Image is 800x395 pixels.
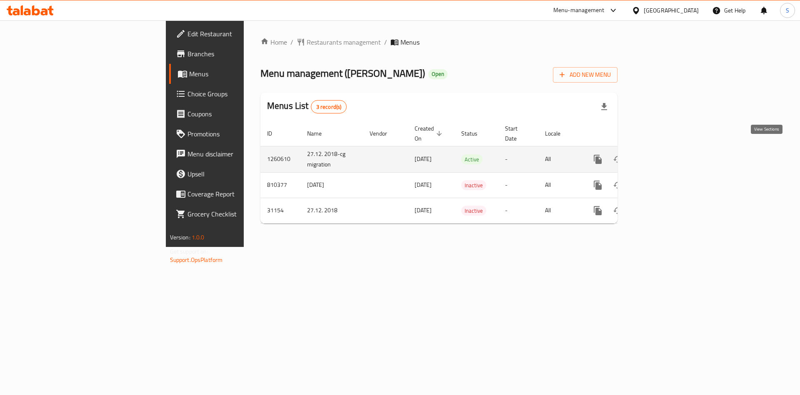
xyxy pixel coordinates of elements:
td: [DATE] [300,172,363,198]
a: Grocery Checklist [169,204,300,224]
span: Menu management ( [PERSON_NAME] ) [260,64,425,83]
a: Branches [169,44,300,64]
span: Version: [170,232,190,243]
button: more [588,149,608,169]
span: 1.0.0 [192,232,205,243]
div: Inactive [461,206,486,216]
td: - [498,172,538,198]
button: Change Status [608,201,628,221]
span: Add New Menu [560,70,611,80]
span: [DATE] [415,179,432,190]
a: Restaurants management [297,37,381,47]
span: Created On [415,123,445,143]
span: Grocery Checklist [187,209,293,219]
a: Coverage Report [169,184,300,204]
span: Menus [189,69,293,79]
div: Active [461,154,482,164]
span: S [786,6,789,15]
nav: breadcrumb [260,37,617,47]
span: Vendor [370,128,398,138]
span: Status [461,128,488,138]
th: Actions [581,121,675,146]
span: Get support on: [170,246,208,257]
span: Open [428,70,447,78]
div: Open [428,69,447,79]
td: All [538,146,581,172]
li: / [384,37,387,47]
span: Coverage Report [187,189,293,199]
span: Branches [187,49,293,59]
span: Edit Restaurant [187,29,293,39]
span: Choice Groups [187,89,293,99]
span: Restaurants management [307,37,381,47]
span: Upsell [187,169,293,179]
span: Locale [545,128,571,138]
button: more [588,201,608,221]
span: Name [307,128,332,138]
table: enhanced table [260,121,675,224]
span: ID [267,128,283,138]
button: Add New Menu [553,67,617,83]
button: more [588,175,608,195]
span: Menu disclaimer [187,149,293,159]
span: Start Date [505,123,528,143]
div: [GEOGRAPHIC_DATA] [644,6,699,15]
div: Total records count [311,100,347,113]
a: Promotions [169,124,300,144]
span: 3 record(s) [311,103,347,111]
td: 27.12. 2018-cg migration [300,146,363,172]
a: Support.OpsPlatform [170,254,223,265]
a: Menus [169,64,300,84]
td: All [538,172,581,198]
a: Upsell [169,164,300,184]
td: - [498,198,538,223]
a: Coupons [169,104,300,124]
td: 27.12. 2018 [300,198,363,223]
a: Edit Restaurant [169,24,300,44]
td: - [498,146,538,172]
a: Choice Groups [169,84,300,104]
h2: Menus List [267,100,347,113]
span: [DATE] [415,153,432,164]
div: Menu-management [553,5,605,15]
span: Inactive [461,181,486,190]
button: Change Status [608,149,628,169]
span: Active [461,155,482,164]
td: All [538,198,581,223]
div: Export file [594,97,614,117]
span: Inactive [461,206,486,216]
span: Menus [400,37,420,47]
span: [DATE] [415,205,432,216]
span: Promotions [187,129,293,139]
span: Coupons [187,109,293,119]
a: Menu disclaimer [169,144,300,164]
button: Change Status [608,175,628,195]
